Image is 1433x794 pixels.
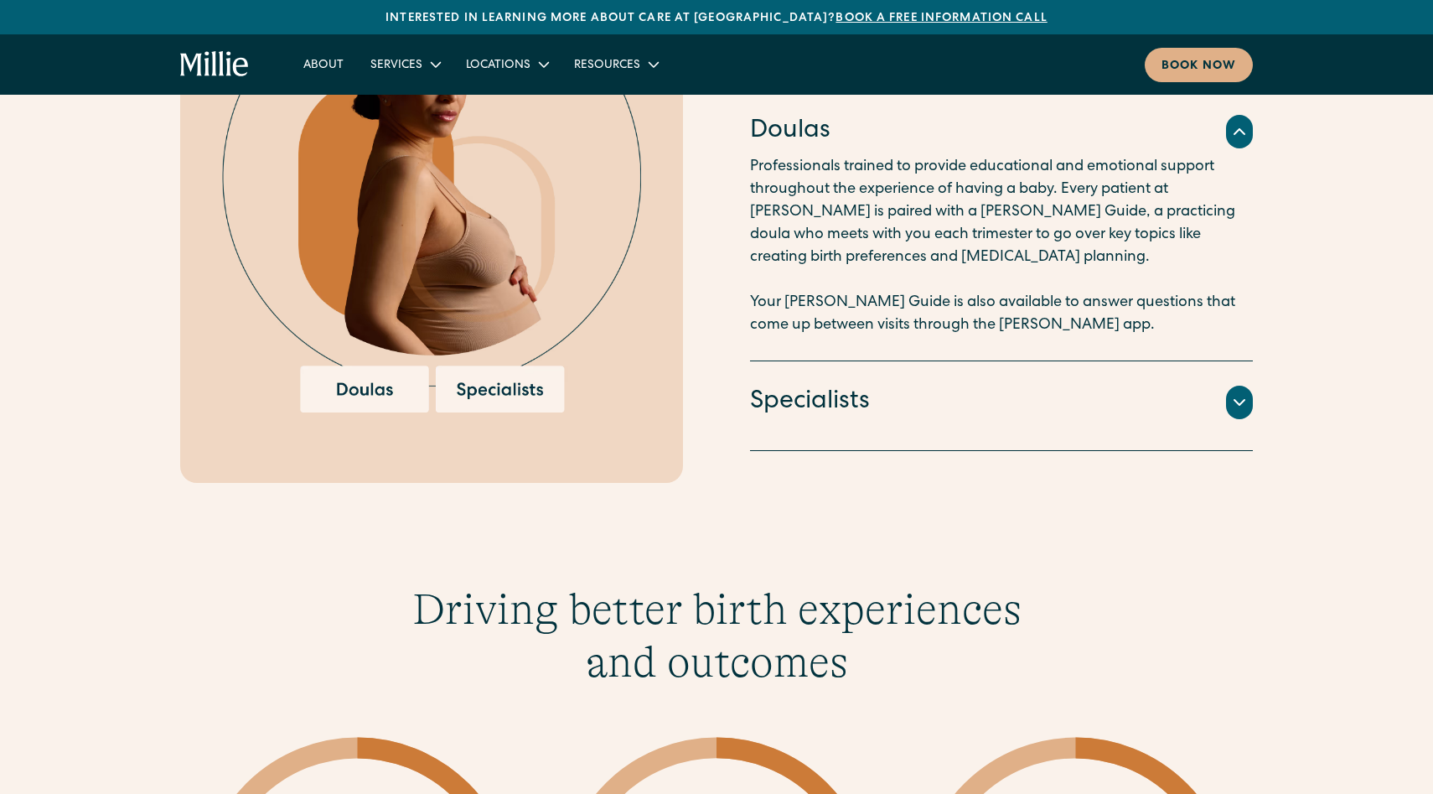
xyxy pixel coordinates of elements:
[1145,48,1253,82] a: Book now
[561,50,670,78] div: Resources
[750,114,830,149] h4: Doulas
[750,385,870,420] h4: Specialists
[574,57,640,75] div: Resources
[370,57,422,75] div: Services
[453,50,561,78] div: Locations
[466,57,530,75] div: Locations
[395,584,1038,688] h3: Driving better birth experiences and outcomes
[180,51,250,78] a: home
[357,50,453,78] div: Services
[290,50,357,78] a: About
[1161,58,1236,75] div: Book now
[835,13,1047,24] a: Book a free information call
[750,156,1253,337] p: Professionals trained to provide educational and emotional support throughout the experience of h...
